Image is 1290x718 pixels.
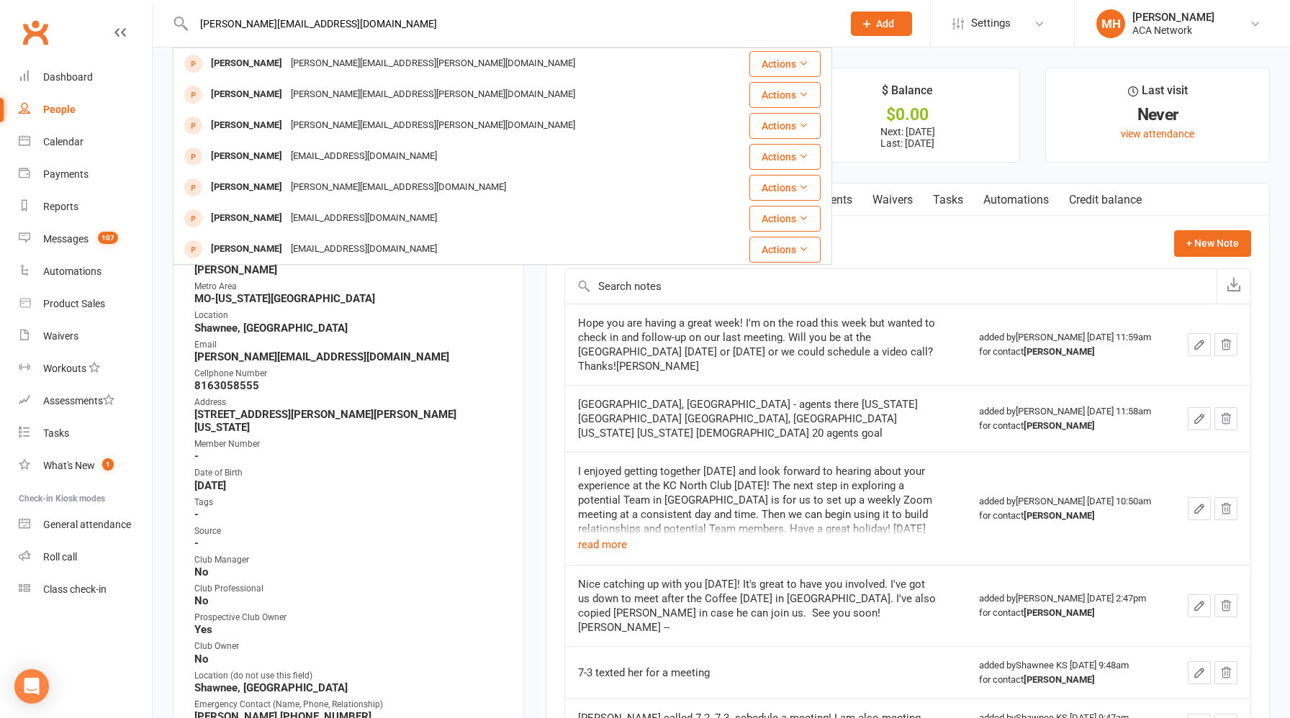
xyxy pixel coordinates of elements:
strong: [PERSON_NAME] [1024,420,1095,431]
strong: [DATE] [194,479,505,492]
strong: No [194,594,505,607]
strong: MO-[US_STATE][GEOGRAPHIC_DATA] [194,292,505,305]
div: for contact [979,419,1159,433]
div: [PERSON_NAME][EMAIL_ADDRESS][PERSON_NAME][DOMAIN_NAME] [287,84,579,105]
div: I enjoyed getting together [DATE] and look forward to hearing about your experience at the KC Nor... [578,464,938,565]
a: Tasks [923,183,973,217]
a: Credit balance [1059,183,1152,217]
a: Waivers [19,320,152,353]
div: Prospective Club Owner [194,611,505,624]
strong: Shawnee, [GEOGRAPHIC_DATA] [194,322,505,335]
div: [PERSON_NAME] [207,239,287,260]
div: Last visit [1128,81,1188,107]
strong: [PERSON_NAME] [194,263,505,276]
div: added by Shawnee KS [DATE] 9:48am [979,658,1159,687]
div: [EMAIL_ADDRESS][DOMAIN_NAME] [287,208,441,229]
strong: Yes [194,623,505,636]
div: [PERSON_NAME][EMAIL_ADDRESS][PERSON_NAME][DOMAIN_NAME] [287,115,579,136]
a: Product Sales [19,288,152,320]
a: Reports [19,191,152,223]
div: Dashboard [43,71,93,83]
div: Emergency Contact (Name, Phone, Relationship) [194,698,505,712]
div: [PERSON_NAME] [207,177,287,198]
a: People [19,94,152,126]
div: Source [194,524,505,538]
div: [PERSON_NAME][EMAIL_ADDRESS][PERSON_NAME][DOMAIN_NAME] [287,53,579,74]
a: Messages 107 [19,223,152,255]
span: Add [876,18,894,29]
div: Calendar [43,136,84,147]
div: [EMAIL_ADDRESS][DOMAIN_NAME] [287,239,441,260]
a: Roll call [19,541,152,573]
div: Location (do not use this field) [194,669,505,683]
span: 107 [98,232,118,244]
button: Actions [749,237,821,263]
div: Date of Birth [194,466,505,480]
input: Search notes [565,269,1217,304]
div: Waivers [43,330,78,342]
div: [PERSON_NAME] [1132,11,1214,24]
a: Calendar [19,126,152,158]
strong: [PERSON_NAME] [1024,607,1095,618]
button: Add [851,12,912,36]
a: Class kiosk mode [19,573,152,606]
div: Location [194,309,505,322]
div: Reports [43,201,78,212]
div: [PERSON_NAME] [207,146,287,167]
p: Next: [DATE] Last: [DATE] [809,126,1006,149]
div: added by [PERSON_NAME] [DATE] 10:50am [979,494,1159,523]
div: 7-3 texted her for a meeting [578,665,938,680]
div: [PERSON_NAME] [207,208,287,229]
a: Automations [19,255,152,288]
div: [PERSON_NAME] [207,84,287,105]
div: Club Manager [194,553,505,567]
span: 1 [102,458,114,471]
div: for contact [979,606,1159,620]
div: for contact [979,345,1159,359]
strong: Shawnee, [GEOGRAPHIC_DATA] [194,681,505,694]
div: Address [194,396,505,409]
div: [PERSON_NAME][EMAIL_ADDRESS][DOMAIN_NAME] [287,177,510,198]
div: $ Balance [882,81,933,107]
input: Search... [189,14,832,34]
div: MH [1096,9,1125,38]
a: Assessments [19,385,152,417]
div: Nice catching up with you [DATE]! It's great to have you involved. I've got us down to meet after... [578,577,938,635]
div: Tasks [43,427,69,439]
a: General attendance kiosk mode [19,509,152,541]
div: Payments [43,168,89,180]
div: Tags [194,496,505,509]
strong: - [194,450,505,463]
strong: 8163058555 [194,379,505,392]
div: Product Sales [43,298,105,309]
strong: [PERSON_NAME] [1024,510,1095,521]
div: [PERSON_NAME] [207,115,287,136]
div: Club Owner [194,640,505,653]
strong: [PERSON_NAME] [1024,346,1095,357]
button: Actions [749,82,821,108]
strong: [PERSON_NAME] [1024,674,1095,685]
button: Actions [749,144,821,170]
div: $0.00 [809,107,1006,122]
div: Messages [43,233,89,245]
button: Actions [749,113,821,139]
div: [EMAIL_ADDRESS][DOMAIN_NAME] [287,146,441,167]
div: for contact [979,509,1159,523]
a: Dashboard [19,61,152,94]
div: [PERSON_NAME] [207,53,287,74]
a: view attendance [1121,128,1194,140]
a: Waivers [862,183,923,217]
div: Roll call [43,551,77,563]
button: Actions [749,51,821,77]
div: Hope you are having a great week! I'm on the road this week but wanted to check in and follow-up ... [578,316,938,373]
div: added by [PERSON_NAME] [DATE] 11:58am [979,404,1159,433]
div: Assessments [43,395,114,406]
a: Automations [973,183,1059,217]
div: What's New [43,460,95,471]
strong: [STREET_ADDRESS][PERSON_NAME][PERSON_NAME][US_STATE] [194,408,505,434]
div: Automations [43,265,102,277]
a: Workouts [19,353,152,385]
button: Actions [749,206,821,232]
button: Actions [749,175,821,201]
div: Email [194,338,505,352]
